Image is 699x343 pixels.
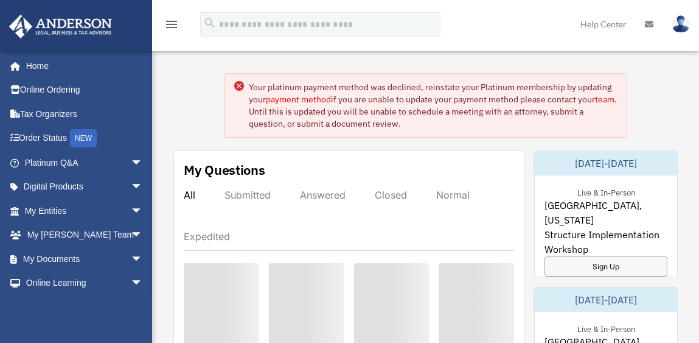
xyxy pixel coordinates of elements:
div: Closed [375,189,407,201]
a: Order StatusNEW [9,126,161,151]
div: [DATE]-[DATE] [535,151,677,175]
span: arrow_drop_down [131,150,155,175]
a: Home [9,54,155,78]
div: [DATE]-[DATE] [535,288,677,312]
div: NEW [70,129,97,147]
div: All [184,189,195,201]
div: Your platinum payment method was declined, reinstate your Platinum membership by updating your if... [249,81,617,130]
i: search [203,16,217,30]
a: Billingarrow_drop_down [9,295,161,319]
span: [GEOGRAPHIC_DATA], [US_STATE] [544,198,667,227]
a: My [PERSON_NAME] Teamarrow_drop_down [9,223,161,247]
a: Tax Organizers [9,102,161,126]
span: arrow_drop_down [131,271,155,296]
a: Sign Up [544,256,667,277]
div: Live & In-Person [568,185,645,198]
a: team [595,94,614,105]
img: User Pic [672,15,690,33]
span: arrow_drop_down [131,223,155,248]
a: payment method [266,94,331,105]
a: Online Ordering [9,78,161,102]
a: menu [164,21,179,32]
span: arrow_drop_down [131,199,155,224]
a: My Entitiesarrow_drop_down [9,199,161,223]
i: menu [164,17,179,32]
span: Structure Implementation Workshop [544,227,667,256]
span: arrow_drop_down [131,247,155,272]
div: My Questions [184,161,265,179]
a: Digital Productsarrow_drop_down [9,175,161,199]
a: Online Learningarrow_drop_down [9,271,161,295]
div: Submitted [224,189,271,201]
img: Anderson Advisors Platinum Portal [5,15,116,38]
div: Expedited [184,230,230,242]
span: arrow_drop_down [131,175,155,200]
a: Platinum Q&Aarrow_drop_down [9,150,161,175]
a: My Documentsarrow_drop_down [9,247,161,271]
span: arrow_drop_down [131,295,155,320]
div: Normal [436,189,470,201]
div: Live & In-Person [568,322,645,334]
div: Answered [300,189,346,201]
